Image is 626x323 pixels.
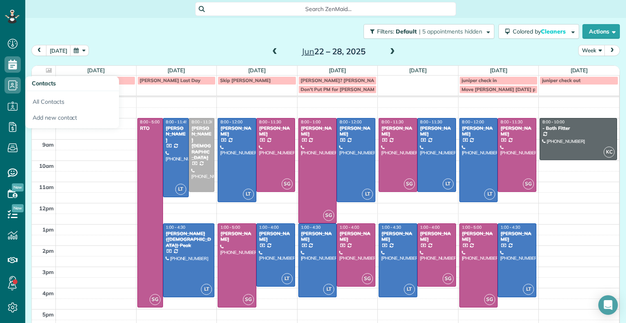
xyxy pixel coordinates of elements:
span: 8:00 - 12:00 [220,119,242,125]
span: 11am [39,184,54,190]
div: [PERSON_NAME] [259,125,293,137]
span: 1:00 - 5:00 [462,225,482,230]
div: [PERSON_NAME] [165,125,186,143]
button: Week [578,45,605,56]
span: Cleaners [541,28,567,35]
span: Move [PERSON_NAME] [DATE] pm? [462,86,542,92]
span: 1:00 - 4:30 [166,225,185,230]
span: SG [323,210,334,221]
span: juniper check out [542,77,581,83]
span: LT [404,284,415,295]
span: SG [523,178,534,189]
span: 5pm [42,311,54,318]
span: Default [396,28,417,35]
a: [DATE] [248,67,266,74]
button: Filters: Default | 5 appointments hidden [364,24,494,39]
div: [PERSON_NAME] [462,231,496,243]
div: [PERSON_NAME] [259,231,293,243]
span: SG [404,178,415,189]
span: Colored by [513,28,569,35]
a: [DATE] [168,67,185,74]
button: Actions [582,24,620,39]
a: [DATE] [329,67,346,74]
span: 1:00 - 5:00 [220,225,240,230]
span: | 5 appointments hidden [419,28,482,35]
span: LT [323,284,334,295]
span: Jun [302,46,314,56]
span: LT [484,189,495,200]
a: Add new contact [25,110,119,129]
span: LT [282,273,293,284]
div: [PERSON_NAME] [301,125,335,137]
a: Filters: Default | 5 appointments hidden [359,24,494,39]
span: SG [282,178,293,189]
span: 8:00 - 11:45 [166,119,188,125]
div: [PERSON_NAME] ([DEMOGRAPHIC_DATA]) Peak [165,231,212,248]
h2: 22 – 28, 2025 [282,47,384,56]
a: [DATE] [490,67,507,74]
a: [DATE] [571,67,588,74]
span: LT [523,284,534,295]
span: SG [362,273,373,284]
span: LT [243,189,254,200]
span: 12pm [39,205,54,212]
span: KC [604,147,615,158]
span: 1:00 - 4:00 [339,225,359,230]
div: [PERSON_NAME] [381,125,415,137]
div: Open Intercom Messenger [598,295,618,315]
span: 4pm [42,290,54,296]
span: 1pm [42,226,54,233]
span: 3pm [42,269,54,275]
span: 8:00 - 10:00 [542,119,564,125]
span: 8:00 - 11:30 [381,119,403,125]
span: 8:00 - 12:00 [462,119,484,125]
span: New [12,204,24,212]
span: [PERSON_NAME]? [PERSON_NAME]? [301,77,385,83]
span: LT [443,178,454,189]
div: [PERSON_NAME] [220,125,254,137]
button: [DATE] [46,45,71,56]
span: SG [443,273,454,284]
div: [PERSON_NAME] [339,125,373,137]
button: Colored byCleaners [498,24,579,39]
div: [PERSON_NAME] [339,231,373,243]
span: Skip [PERSON_NAME] [220,77,271,83]
span: 1:00 - 4:30 [301,225,321,230]
span: Don't Put PM for [PERSON_NAME] [301,86,379,92]
span: 8:00 - 11:30 [192,119,214,125]
span: 1:00 - 4:00 [259,225,279,230]
span: SG [243,294,254,305]
div: [PERSON_NAME] [420,231,454,243]
span: 10am [39,163,54,169]
div: [PERSON_NAME] [462,125,496,137]
div: [PERSON_NAME] [301,231,335,243]
span: 2pm [42,247,54,254]
div: [PERSON_NAME] [500,231,534,243]
span: New [12,183,24,192]
span: 9am [42,141,54,148]
div: - Bath Fitter [542,125,615,131]
div: [PERSON_NAME] [381,231,415,243]
button: prev [31,45,47,56]
span: 1:00 - 4:30 [381,225,401,230]
span: 8:00 - 1:00 [301,119,321,125]
div: [PERSON_NAME] [220,231,254,243]
span: [PERSON_NAME] Last Day [140,77,201,83]
span: SG [484,294,495,305]
a: All Contacts [25,91,119,110]
div: RTO [140,125,161,131]
a: [DATE] [409,67,427,74]
button: next [604,45,620,56]
span: 1:00 - 4:00 [420,225,440,230]
span: 8:00 - 12:00 [339,119,361,125]
span: 8:00 - 11:30 [500,119,522,125]
div: [PERSON_NAME] [500,125,534,137]
span: Contacts [32,80,56,87]
span: SG [150,294,161,305]
span: 8:00 - 5:00 [140,119,160,125]
span: 8:00 - 11:30 [420,119,442,125]
span: 1:00 - 4:30 [500,225,520,230]
a: [DATE] [87,67,105,74]
span: 8:00 - 11:30 [259,119,281,125]
div: [PERSON_NAME] [420,125,454,137]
